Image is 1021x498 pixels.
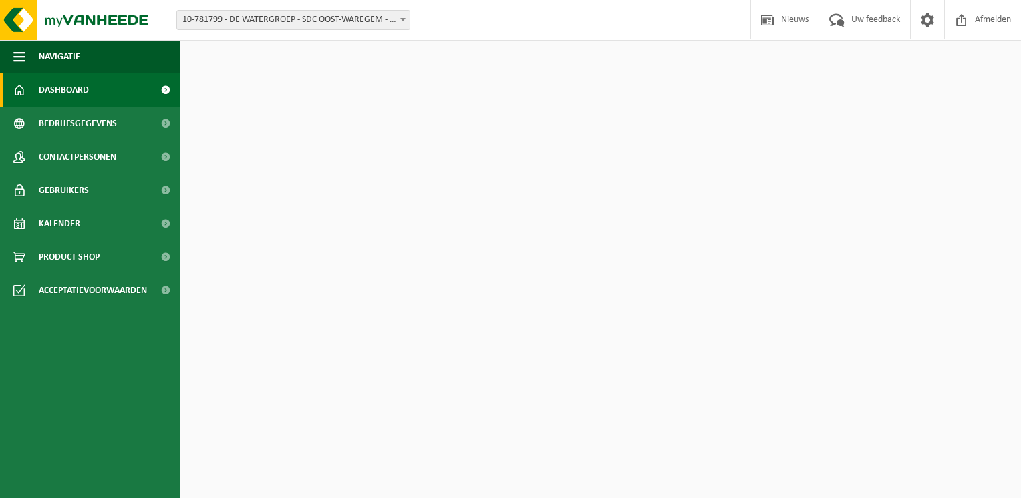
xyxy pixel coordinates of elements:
span: 10-781799 - DE WATERGROEP - SDC OOST-WAREGEM - WAREGEM [176,10,410,30]
span: Navigatie [39,40,80,73]
span: Dashboard [39,73,89,107]
span: Bedrijfsgegevens [39,107,117,140]
span: Gebruikers [39,174,89,207]
span: Kalender [39,207,80,240]
span: Contactpersonen [39,140,116,174]
span: Product Shop [39,240,100,274]
span: Acceptatievoorwaarden [39,274,147,307]
span: 10-781799 - DE WATERGROEP - SDC OOST-WAREGEM - WAREGEM [177,11,410,29]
